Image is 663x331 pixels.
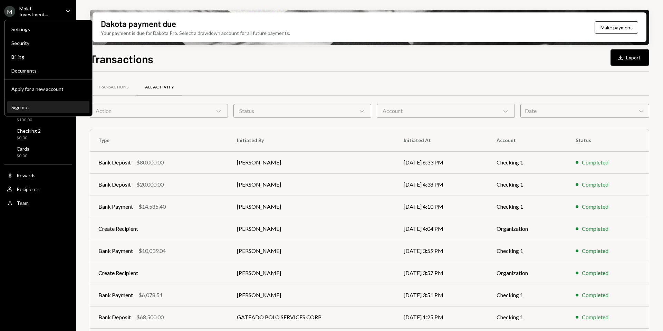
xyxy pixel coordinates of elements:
[4,197,72,209] a: Team
[611,49,649,66] button: Export
[98,158,131,167] div: Bank Deposit
[488,240,567,262] td: Checking 1
[17,153,29,159] div: $0.00
[395,151,488,173] td: [DATE] 6:33 PM
[101,18,176,29] div: Dakota payment due
[395,240,488,262] td: [DATE] 3:59 PM
[19,6,60,17] div: Molat Investment...
[229,218,395,240] td: [PERSON_NAME]
[229,306,395,328] td: GATEADO POLO SERVICES CORP
[395,306,488,328] td: [DATE] 1:25 PM
[11,40,85,46] div: Security
[582,202,608,211] div: Completed
[582,269,608,277] div: Completed
[229,196,395,218] td: [PERSON_NAME]
[145,84,174,90] div: All Activity
[17,186,40,192] div: Recipients
[98,202,133,211] div: Bank Payment
[488,262,567,284] td: Organization
[4,6,15,17] div: M
[229,240,395,262] td: [PERSON_NAME]
[7,37,89,49] a: Security
[138,202,166,211] div: $14,585.40
[582,291,608,299] div: Completed
[11,26,85,32] div: Settings
[11,54,85,60] div: Billing
[395,129,488,151] th: Initiated At
[136,180,164,189] div: $20,000.00
[488,173,567,196] td: Checking 1
[229,151,395,173] td: [PERSON_NAME]
[488,218,567,240] td: Organization
[488,151,567,173] td: Checking 1
[11,68,85,74] div: Documents
[582,158,608,167] div: Completed
[98,313,131,321] div: Bank Deposit
[395,262,488,284] td: [DATE] 3:57 PM
[233,104,372,118] div: Status
[488,129,567,151] th: Account
[98,84,128,90] div: Transactions
[582,313,608,321] div: Completed
[488,284,567,306] td: Checking 1
[395,218,488,240] td: [DATE] 4:04 PM
[7,83,89,95] button: Apply for a new account
[17,135,41,141] div: $0.00
[582,225,608,233] div: Completed
[229,173,395,196] td: [PERSON_NAME]
[582,247,608,255] div: Completed
[136,158,164,167] div: $80,000.00
[90,262,229,284] td: Create Recipient
[7,101,89,114] button: Sign out
[4,144,72,160] a: Cards$0.00
[595,21,638,34] button: Make payment
[229,129,395,151] th: Initiated By
[90,104,228,118] div: Action
[395,173,488,196] td: [DATE] 4:38 PM
[137,78,182,96] a: All Activity
[17,172,36,178] div: Rewards
[11,104,85,110] div: Sign out
[4,169,72,181] a: Rewards
[4,126,72,142] a: Checking 2$0.00
[582,180,608,189] div: Completed
[90,129,229,151] th: Type
[90,78,137,96] a: Transactions
[488,196,567,218] td: Checking 1
[90,218,229,240] td: Create Recipient
[101,29,290,37] div: Your payment is due for Dakota Pro. Select a drawdown account for all future payments.
[7,23,89,35] a: Settings
[17,200,29,206] div: Team
[98,180,131,189] div: Bank Deposit
[11,86,85,92] div: Apply for a new account
[138,247,166,255] div: $10,039.04
[395,284,488,306] td: [DATE] 3:51 PM
[395,196,488,218] td: [DATE] 4:10 PM
[7,50,89,63] a: Billing
[4,183,72,195] a: Recipients
[98,291,133,299] div: Bank Payment
[17,146,29,152] div: Cards
[567,129,649,151] th: Status
[138,291,163,299] div: $6,078.51
[229,284,395,306] td: [PERSON_NAME]
[377,104,515,118] div: Account
[17,128,41,134] div: Checking 2
[488,306,567,328] td: Checking 1
[520,104,649,118] div: Date
[136,313,164,321] div: $68,500.00
[7,64,89,77] a: Documents
[90,52,153,66] h1: Transactions
[229,262,395,284] td: [PERSON_NAME]
[98,247,133,255] div: Bank Payment
[17,117,36,123] div: $100.00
